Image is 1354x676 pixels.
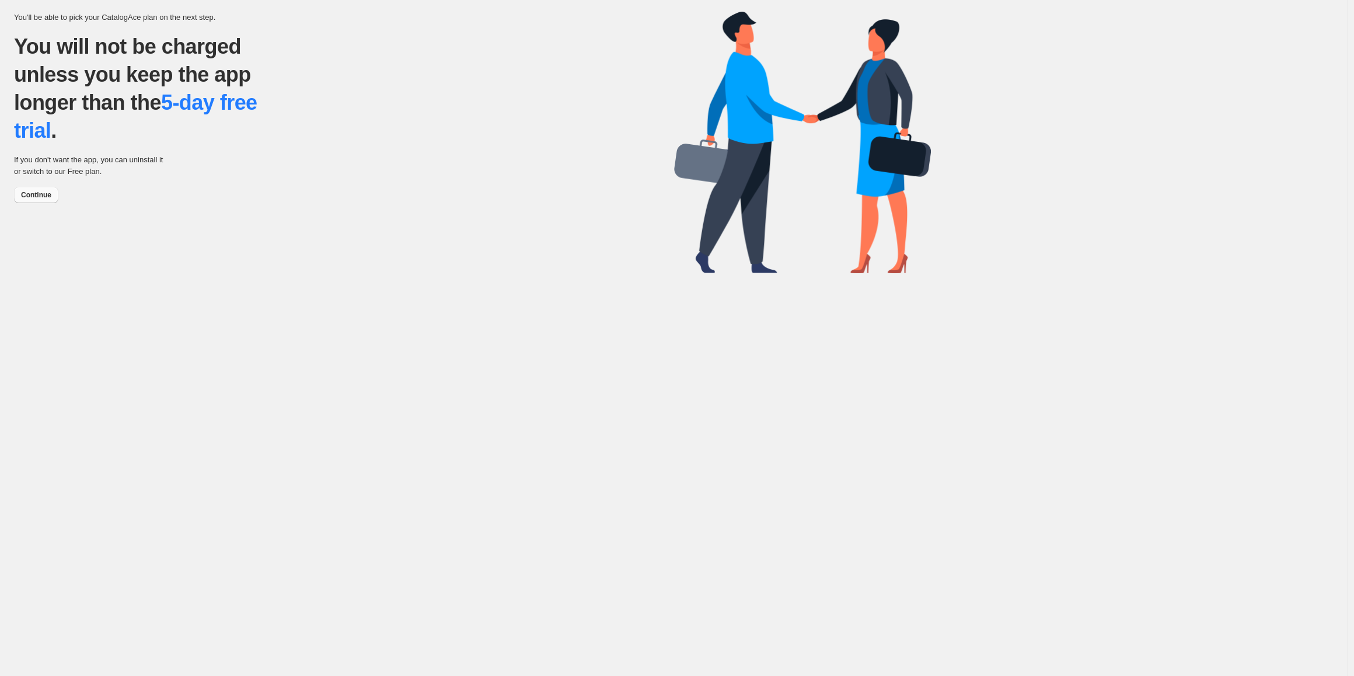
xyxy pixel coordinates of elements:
[14,154,169,177] p: If you don't want the app, you can uninstall it or switch to our Free plan.
[14,33,288,145] p: You will not be charged unless you keep the app longer than the .
[21,190,51,200] span: Continue
[14,187,58,203] button: Continue
[14,12,674,23] p: You'll be able to pick your CatalogAce plan on the next step.
[674,12,931,273] img: trial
